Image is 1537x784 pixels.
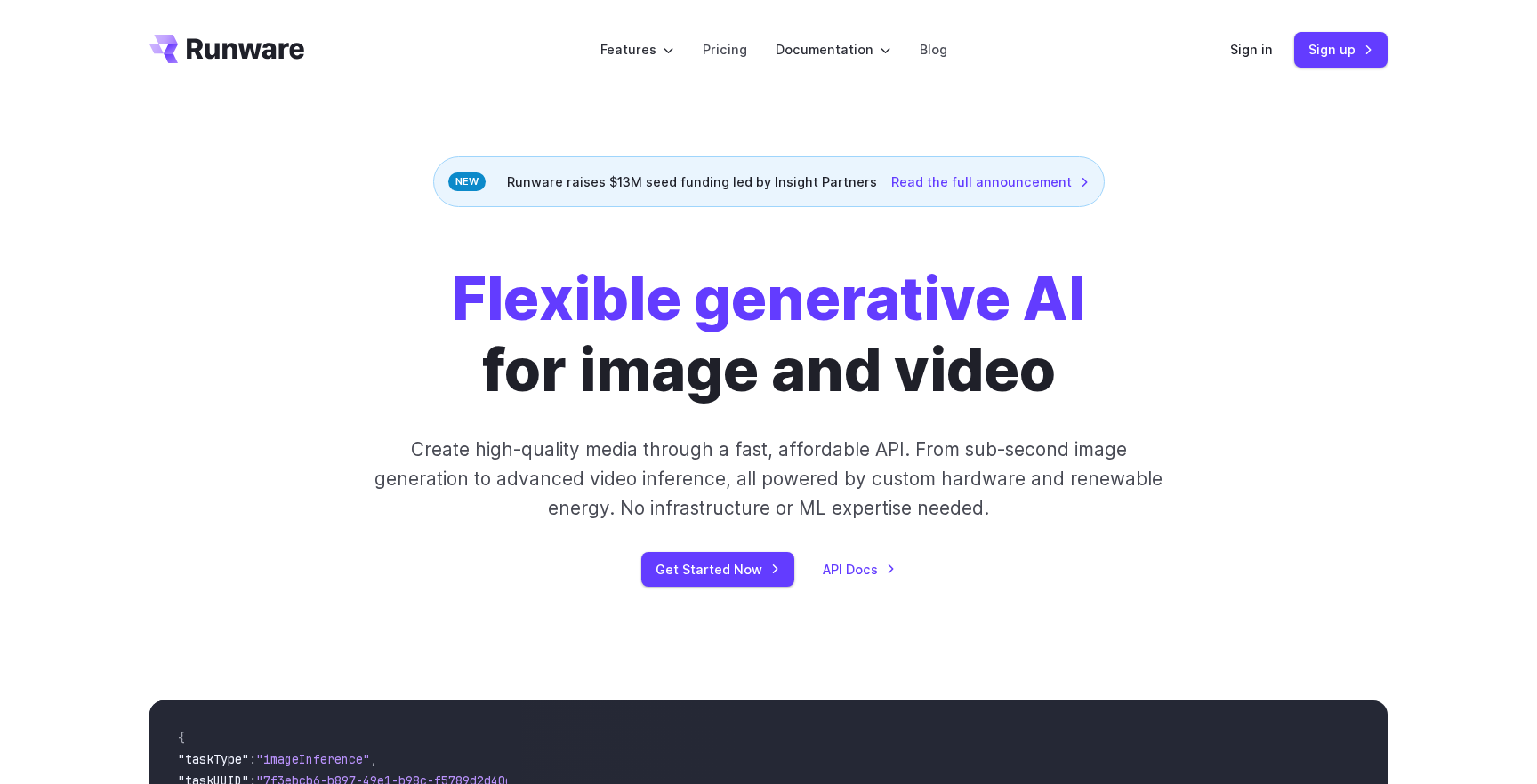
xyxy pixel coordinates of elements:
[600,39,674,60] label: Features
[891,172,1090,192] a: Read the full announcement
[249,751,256,767] span: :
[1230,39,1273,60] a: Sign in
[823,559,896,580] a: API Docs
[373,435,1165,524] p: Create high-quality media through a fast, affordable API. From sub-second image generation to adv...
[256,751,370,767] span: "imageInference"
[1294,32,1388,67] a: Sign up
[703,39,747,60] a: Pricing
[149,35,304,63] a: Go to /
[178,751,249,767] span: "taskType"
[433,156,1105,207] div: Runware raises $13M seed funding led by Insight Partners
[776,39,891,60] label: Documentation
[920,39,947,60] a: Blog
[641,552,794,587] a: Get Started Now
[370,751,377,767] span: ,
[452,264,1085,406] h1: for image and video
[178,730,185,746] span: {
[452,263,1085,334] strong: Flexible generative AI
